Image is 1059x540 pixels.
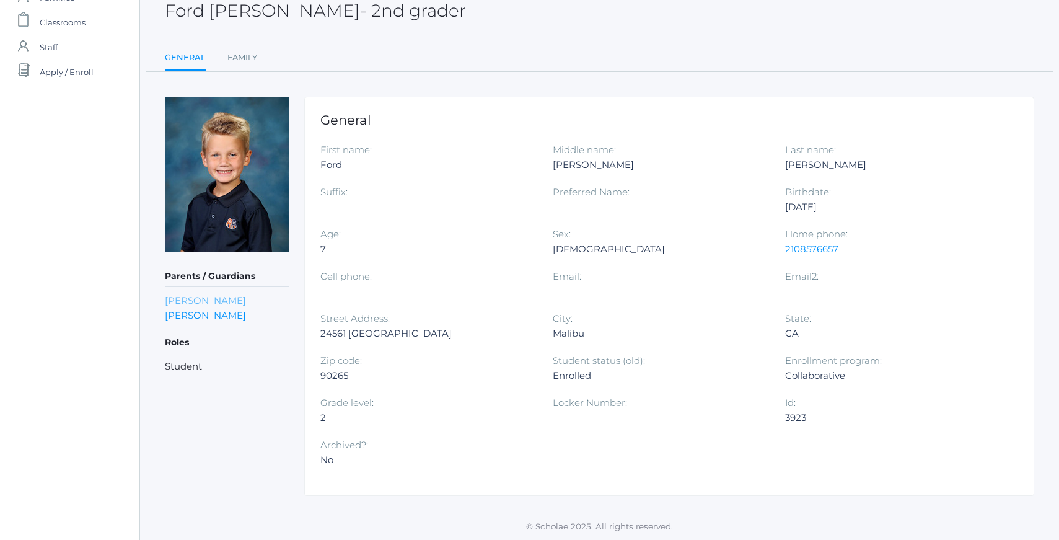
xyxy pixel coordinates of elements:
[165,294,246,306] a: [PERSON_NAME]
[785,270,819,282] label: Email2:
[165,309,246,321] a: [PERSON_NAME]
[553,270,581,282] label: Email:
[165,360,289,374] li: Student
[553,157,767,172] div: [PERSON_NAME]
[40,35,58,60] span: Staff
[320,144,372,156] label: First name:
[785,144,836,156] label: Last name:
[785,157,999,172] div: [PERSON_NAME]
[320,186,348,198] label: Suffix:
[785,397,796,409] label: Id:
[553,144,616,156] label: Middle name:
[320,242,534,257] div: 7
[785,186,831,198] label: Birthdate:
[320,228,341,240] label: Age:
[553,312,573,324] label: City:
[320,326,534,341] div: 24561 [GEOGRAPHIC_DATA]
[553,326,767,341] div: Malibu
[140,520,1059,533] p: © Scholae 2025. All rights reserved.
[320,157,534,172] div: Ford
[165,45,206,72] a: General
[320,453,534,467] div: No
[785,410,999,425] div: 3923
[553,228,571,240] label: Sex:
[553,368,767,383] div: Enrolled
[785,200,999,215] div: [DATE]
[320,439,368,451] label: Archived?:
[553,355,645,366] label: Student status (old):
[553,397,627,409] label: Locker Number:
[165,332,289,353] h5: Roles
[785,228,848,240] label: Home phone:
[165,97,289,252] img: Ford McCollum
[320,368,534,383] div: 90265
[165,266,289,287] h5: Parents / Guardians
[320,410,534,425] div: 2
[553,186,630,198] label: Preferred Name:
[320,270,372,282] label: Cell phone:
[785,312,811,324] label: State:
[785,368,999,383] div: Collaborative
[785,243,838,255] a: 2108576657
[785,355,882,366] label: Enrollment program:
[785,326,999,341] div: CA
[40,60,94,84] span: Apply / Enroll
[320,312,390,324] label: Street Address:
[227,45,257,70] a: Family
[553,242,767,257] div: [DEMOGRAPHIC_DATA]
[320,355,362,366] label: Zip code:
[165,1,466,20] h2: Ford [PERSON_NAME]
[40,10,86,35] span: Classrooms
[320,397,374,409] label: Grade level:
[320,113,1018,127] h1: General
